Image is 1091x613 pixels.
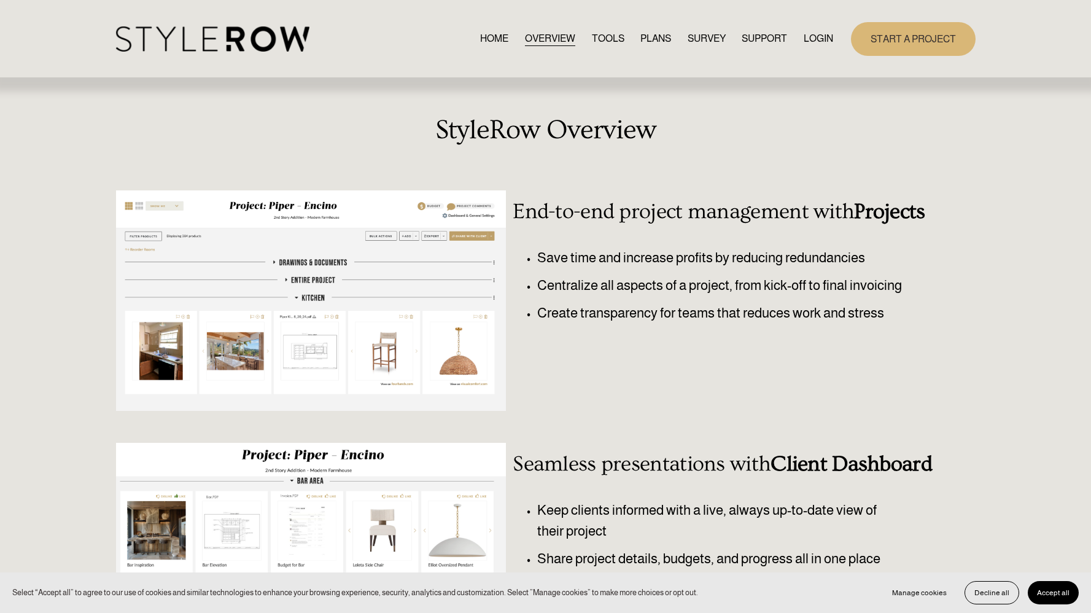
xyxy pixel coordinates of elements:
[883,581,956,604] button: Manage cookies
[771,452,932,476] strong: Client Dashboard
[804,31,833,47] a: LOGIN
[480,31,508,47] a: HOME
[892,588,947,597] span: Manage cookies
[742,31,787,47] a: folder dropdown
[537,549,903,569] p: Share project details, budgets, and progress all in one place
[1037,588,1070,597] span: Accept all
[525,31,575,47] a: OVERVIEW
[974,588,1009,597] span: Decline all
[116,26,309,52] img: StyleRow
[12,587,698,598] p: Select “Accept all” to agree to our use of cookies and similar technologies to enhance your brows...
[1028,581,1079,604] button: Accept all
[116,115,976,146] h2: StyleRow Overview
[592,31,624,47] a: TOOLS
[537,500,903,541] p: Keep clients informed with a live, always up-to-date view of their project
[640,31,671,47] a: PLANS
[537,303,939,324] p: Create transparency for teams that reduces work and stress
[851,22,976,56] a: START A PROJECT
[537,248,939,268] p: Save time and increase profits by reducing redundancies
[513,200,939,224] h3: End-to-end project management with
[854,200,925,224] strong: Projects
[513,452,939,477] h3: Seamless presentations with
[537,275,939,296] p: Centralize all aspects of a project, from kick-off to final invoicing
[688,31,726,47] a: SURVEY
[965,581,1019,604] button: Decline all
[742,31,787,46] span: SUPPORT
